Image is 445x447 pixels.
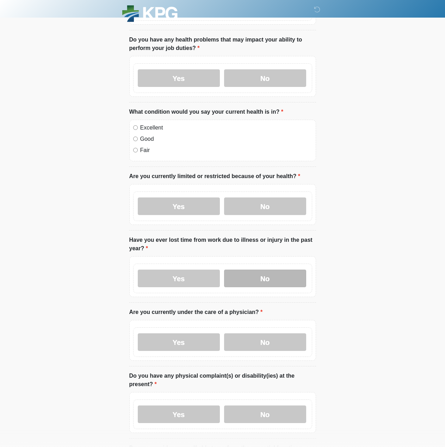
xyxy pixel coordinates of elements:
[122,5,178,24] img: KPG Healthcare Logo
[138,405,220,423] label: Yes
[224,333,306,351] label: No
[140,146,312,155] label: Fair
[138,333,220,351] label: Yes
[140,124,312,132] label: Excellent
[129,372,316,389] label: Do you have any physical complaint(s) or disability(ies) at the present?
[224,69,306,87] label: No
[129,36,316,52] label: Do you have any health problems that may impact your ability to perform your job duties?
[133,137,138,141] input: Good
[224,270,306,287] label: No
[133,125,138,130] input: Excellent
[129,308,263,316] label: Are you currently under the care of a physician?
[133,148,138,152] input: Fair
[129,172,300,181] label: Are you currently limited or restricted because of your health?
[129,108,283,116] label: What condition would you say your current health is in?
[138,69,220,87] label: Yes
[224,197,306,215] label: No
[129,236,316,253] label: Have you ever lost time from work due to illness or injury in the past year?
[140,135,312,143] label: Good
[224,405,306,423] label: No
[138,270,220,287] label: Yes
[138,197,220,215] label: Yes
